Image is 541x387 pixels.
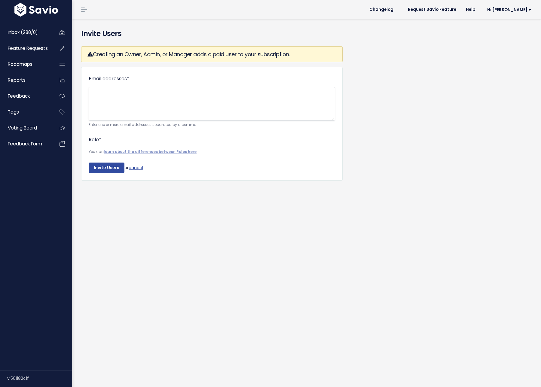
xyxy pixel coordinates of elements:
[2,57,50,71] a: Roadmaps
[129,164,143,170] a: cancel
[403,5,461,14] a: Request Savio Feature
[13,3,60,17] img: logo-white.9d6f32f41409.svg
[89,122,335,128] small: Enter one or more email addresses separated by a comma.
[8,45,48,51] span: Feature Requests
[8,125,37,131] span: Voting Board
[8,77,26,83] span: Reports
[8,29,38,35] span: Inbox (288/0)
[89,75,129,83] label: Email addresses
[8,61,32,67] span: Roadmaps
[8,141,42,147] span: Feedback form
[2,105,50,119] a: Tags
[89,136,101,144] label: Role
[2,26,50,39] a: Inbox (288/0)
[81,28,532,39] h4: Invite Users
[8,93,30,99] span: Feedback
[87,50,336,58] h3: Creating an Owner, Admin, or Manager adds a paid user to your subscription.
[2,137,50,151] a: Feedback form
[89,149,335,155] small: You can .
[89,163,124,173] input: Invite Users
[2,89,50,103] a: Feedback
[480,5,536,14] a: Hi [PERSON_NAME]
[461,5,480,14] a: Help
[487,8,531,12] span: Hi [PERSON_NAME]
[104,149,197,154] a: learn about the differences between Roles here
[2,41,50,55] a: Feature Requests
[369,8,393,12] span: Changelog
[8,109,19,115] span: Tags
[2,121,50,135] a: Voting Board
[7,370,72,386] div: v.501182c1f
[89,75,335,173] form: or
[2,73,50,87] a: Reports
